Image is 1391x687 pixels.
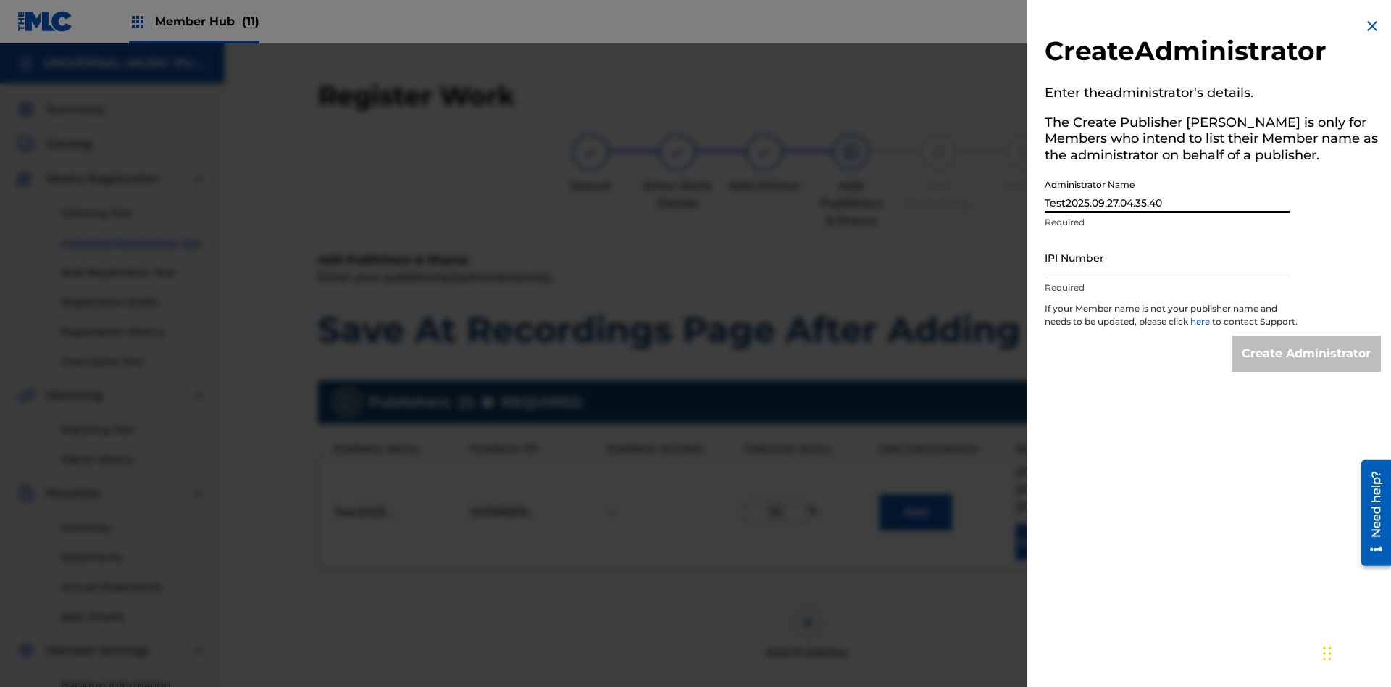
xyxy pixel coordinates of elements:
div: Drag [1323,632,1332,675]
iframe: Chat Widget [1319,617,1391,687]
h5: The Create Publisher [PERSON_NAME] is only for Members who intend to list their Member name as th... [1045,110,1381,172]
span: Member Hub [155,13,259,30]
p: If your Member name is not your publisher name and needs to be updated, please click to contact S... [1045,302,1298,336]
p: Required [1045,216,1290,229]
iframe: Resource Center [1350,454,1391,573]
a: here [1190,316,1212,327]
h5: Enter the administrator 's details. [1045,80,1381,110]
p: Required [1045,281,1290,294]
span: (11) [242,14,259,28]
img: MLC Logo [17,11,73,32]
img: Top Rightsholders [129,13,146,30]
h2: Create Administrator [1045,35,1381,72]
